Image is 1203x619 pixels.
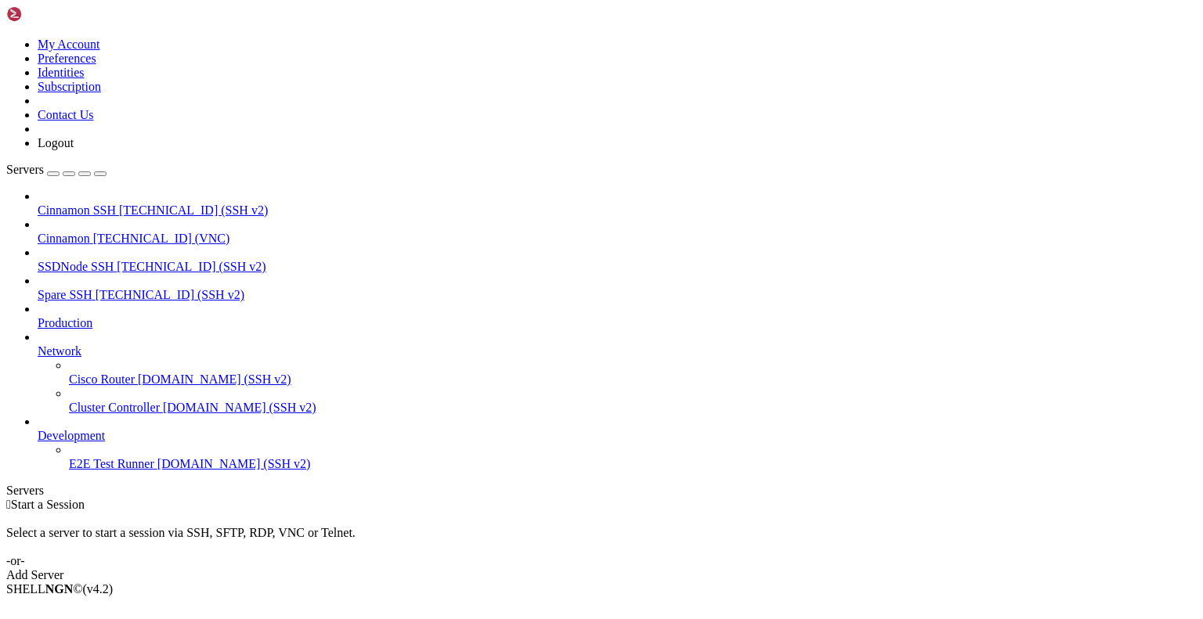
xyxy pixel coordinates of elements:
li: Cinnamon SSH [TECHNICAL_ID] (SSH v2) [38,189,1197,218]
span: Cisco Router [69,372,135,386]
li: Production [38,302,1197,330]
span: [TECHNICAL_ID] (VNC) [93,232,230,245]
div: Select a server to start a session via SSH, SFTP, RDP, VNC or Telnet. -or- [6,512,1197,568]
a: SSDNode SSH [TECHNICAL_ID] (SSH v2) [38,260,1197,274]
span: Spare SSH [38,288,92,301]
a: Cinnamon SSH [TECHNICAL_ID] (SSH v2) [38,203,1197,218]
span: E2E Test Runner [69,457,154,470]
span: Development [38,429,105,442]
span: Cinnamon [38,232,90,245]
span: Cinnamon SSH [38,203,116,217]
li: Cinnamon [TECHNICAL_ID] (VNC) [38,218,1197,246]
span: SHELL © [6,582,113,596]
span: Cluster Controller [69,401,160,414]
span: Servers [6,163,44,176]
a: Spare SSH [TECHNICAL_ID] (SSH v2) [38,288,1197,302]
b: NGN [45,582,74,596]
li: Development [38,415,1197,471]
a: Identities [38,66,85,79]
a: Subscription [38,80,101,93]
a: Cluster Controller [DOMAIN_NAME] (SSH v2) [69,401,1197,415]
li: SSDNode SSH [TECHNICAL_ID] (SSH v2) [38,246,1197,274]
span: Network [38,344,81,358]
li: Cisco Router [DOMAIN_NAME] (SSH v2) [69,358,1197,387]
img: Shellngn [6,6,96,22]
li: Cluster Controller [DOMAIN_NAME] (SSH v2) [69,387,1197,415]
a: Cisco Router [DOMAIN_NAME] (SSH v2) [69,372,1197,387]
a: Production [38,316,1197,330]
span: [TECHNICAL_ID] (SSH v2) [96,288,244,301]
a: Servers [6,163,107,176]
span: [TECHNICAL_ID] (SSH v2) [117,260,266,273]
a: Development [38,429,1197,443]
span: [DOMAIN_NAME] (SSH v2) [138,372,291,386]
span: Production [38,316,92,329]
a: My Account [38,38,100,51]
span: [DOMAIN_NAME] (SSH v2) [157,457,311,470]
div: Add Server [6,568,1197,582]
span: SSDNode SSH [38,260,114,273]
a: Contact Us [38,108,94,121]
span: 4.2.0 [83,582,114,596]
span: [DOMAIN_NAME] (SSH v2) [163,401,316,414]
a: Preferences [38,52,96,65]
li: Spare SSH [TECHNICAL_ID] (SSH v2) [38,274,1197,302]
a: Logout [38,136,74,149]
a: Cinnamon [TECHNICAL_ID] (VNC) [38,232,1197,246]
span: Start a Session [11,498,85,511]
li: E2E Test Runner [DOMAIN_NAME] (SSH v2) [69,443,1197,471]
a: E2E Test Runner [DOMAIN_NAME] (SSH v2) [69,457,1197,471]
a: Network [38,344,1197,358]
span:  [6,498,11,511]
div: Servers [6,484,1197,498]
span: [TECHNICAL_ID] (SSH v2) [119,203,268,217]
li: Network [38,330,1197,415]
